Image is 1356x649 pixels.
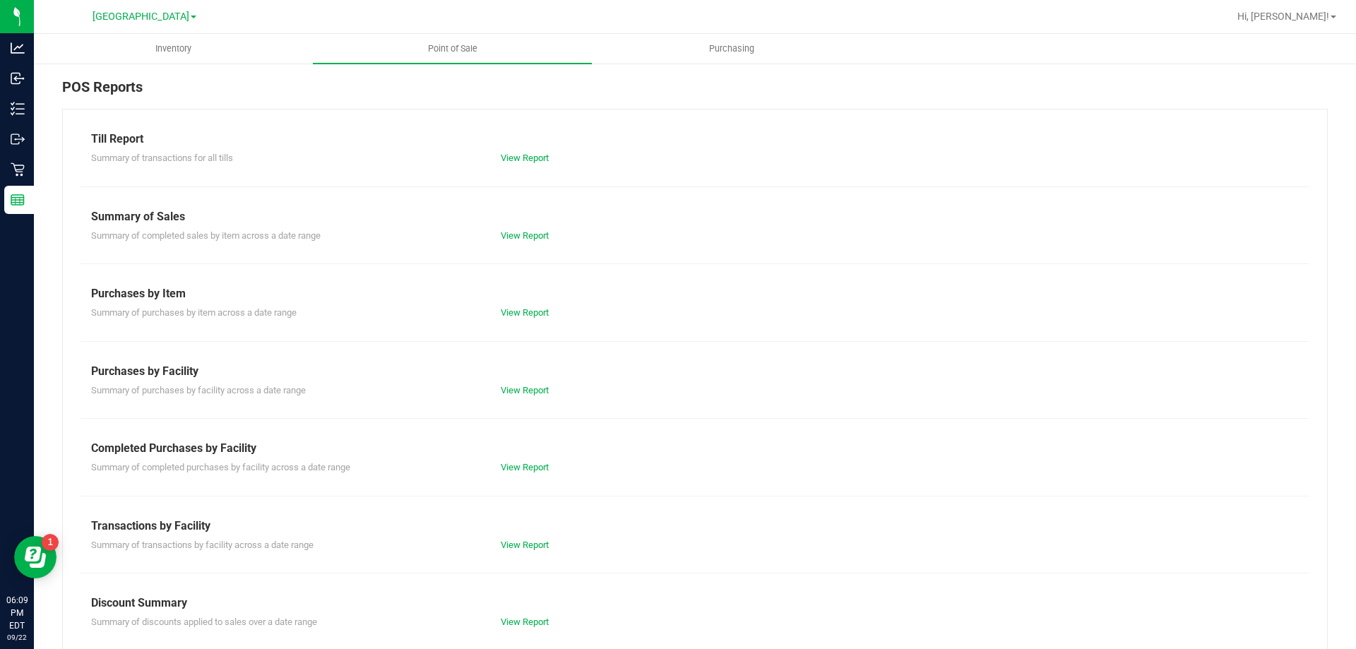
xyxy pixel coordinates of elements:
[91,595,1299,612] div: Discount Summary
[409,42,496,55] span: Point of Sale
[91,153,233,163] span: Summary of transactions for all tills
[501,617,549,627] a: View Report
[14,536,56,578] iframe: Resource center
[91,385,306,395] span: Summary of purchases by facility across a date range
[91,617,317,627] span: Summary of discounts applied to sales over a date range
[11,162,25,177] inline-svg: Retail
[501,462,549,472] a: View Report
[62,76,1328,109] div: POS Reports
[592,34,871,64] a: Purchasing
[91,363,1299,380] div: Purchases by Facility
[501,230,549,241] a: View Report
[11,41,25,55] inline-svg: Analytics
[313,34,592,64] a: Point of Sale
[11,193,25,207] inline-svg: Reports
[136,42,210,55] span: Inventory
[91,208,1299,225] div: Summary of Sales
[42,534,59,551] iframe: Resource center unread badge
[11,71,25,85] inline-svg: Inbound
[91,440,1299,457] div: Completed Purchases by Facility
[6,632,28,643] p: 09/22
[11,102,25,116] inline-svg: Inventory
[91,307,297,318] span: Summary of purchases by item across a date range
[501,385,549,395] a: View Report
[6,594,28,632] p: 06:09 PM EDT
[91,462,350,472] span: Summary of completed purchases by facility across a date range
[91,131,1299,148] div: Till Report
[93,11,189,23] span: [GEOGRAPHIC_DATA]
[11,132,25,146] inline-svg: Outbound
[501,153,549,163] a: View Report
[501,307,549,318] a: View Report
[690,42,773,55] span: Purchasing
[1237,11,1329,22] span: Hi, [PERSON_NAME]!
[91,285,1299,302] div: Purchases by Item
[91,230,321,241] span: Summary of completed sales by item across a date range
[91,540,314,550] span: Summary of transactions by facility across a date range
[91,518,1299,535] div: Transactions by Facility
[34,34,313,64] a: Inventory
[501,540,549,550] a: View Report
